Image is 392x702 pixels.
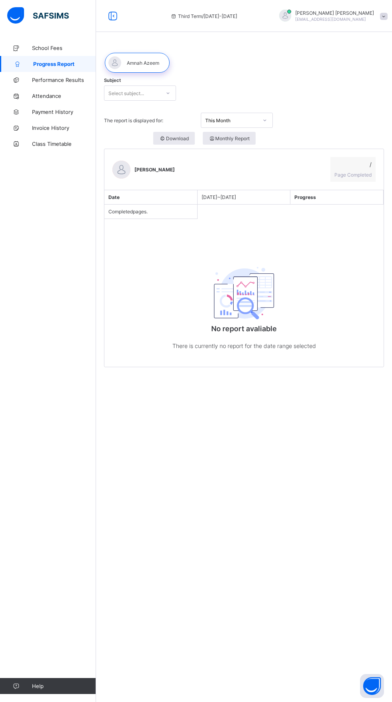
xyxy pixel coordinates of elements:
[32,683,96,689] span: Help
[214,267,274,320] img: classEmptyState.7d4ec5dc6d57f4e1adfd249b62c1c528.svg
[32,93,96,99] span: Attendance
[32,45,96,51] span: School Fees
[205,117,258,123] div: This Month
[108,209,148,215] span: Completed pages.
[164,324,324,333] p: No report avaliable
[32,125,96,131] span: Invoice History
[32,141,96,147] span: Class Timetable
[108,194,120,200] span: Date
[164,341,324,351] p: There is currently no report for the date range selected
[108,86,144,101] div: Select subject...
[271,10,391,23] div: AzeemAhmed
[295,10,374,16] span: [PERSON_NAME] [PERSON_NAME]
[32,109,96,115] span: Payment History
[7,7,69,24] img: safsims
[159,135,189,141] span: Download
[104,117,195,123] span: The report is displayed for:
[164,245,324,367] div: No report avaliable
[209,135,250,141] span: Monthly Report
[170,13,237,19] span: session/term information
[334,161,372,168] span: /
[104,78,121,83] span: Subject
[203,132,290,145] a: Monthly Report
[32,77,96,83] span: Performance Results
[360,674,384,698] button: Open asap
[33,61,96,67] span: Progress Report
[202,194,236,200] span: [DATE] ~ [DATE]
[334,172,372,178] span: Page Completed
[294,194,316,200] span: Progress
[134,167,175,173] span: [PERSON_NAME]
[295,17,366,22] span: [EMAIL_ADDRESS][DOMAIN_NAME]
